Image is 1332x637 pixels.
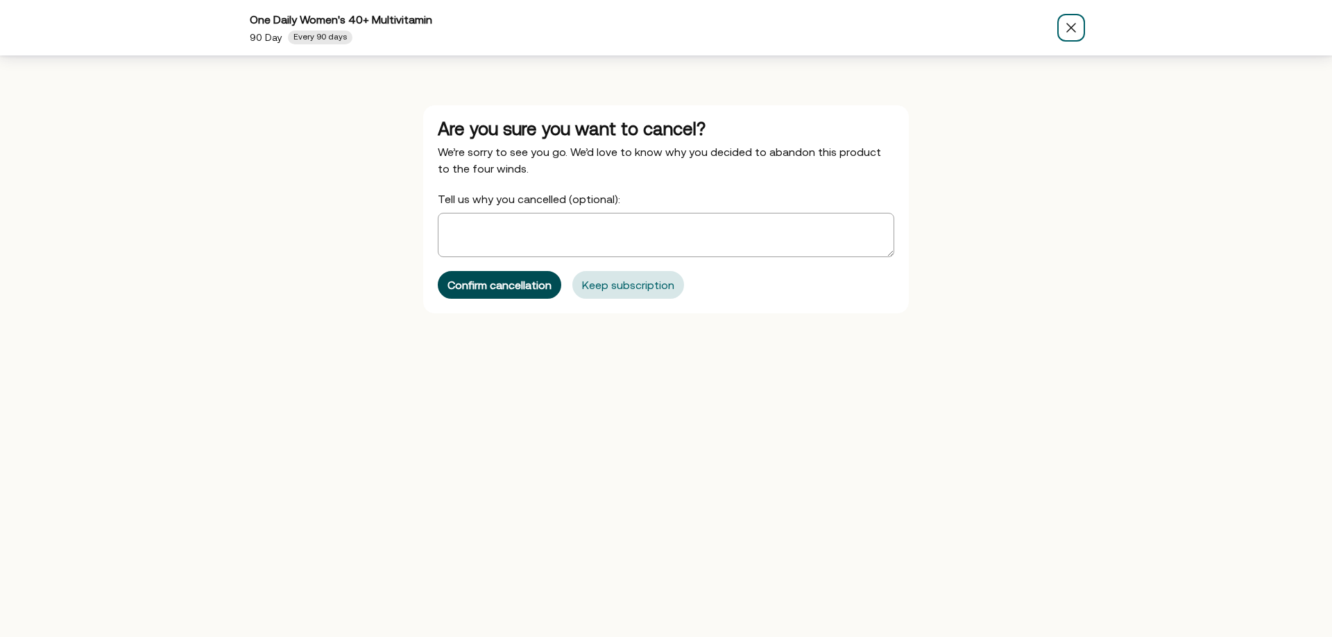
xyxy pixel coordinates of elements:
div: Confirm cancellation [447,279,552,290]
span: 90 Day [250,32,282,43]
div: Keep subscription [582,279,674,290]
span: One Daily Women's 40+ Multivitamin [250,13,432,26]
button: Confirm cancellation [438,271,561,299]
span: We’re sorry to see you go. We’d love to know why you decided to abandon this product to the four ... [438,146,881,175]
div: Are you sure you want to cancel? [438,120,894,138]
button: Keep subscription [572,271,684,299]
span: Tell us why you cancelled (optional): [438,193,620,205]
span: Every 90 days [293,32,347,43]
